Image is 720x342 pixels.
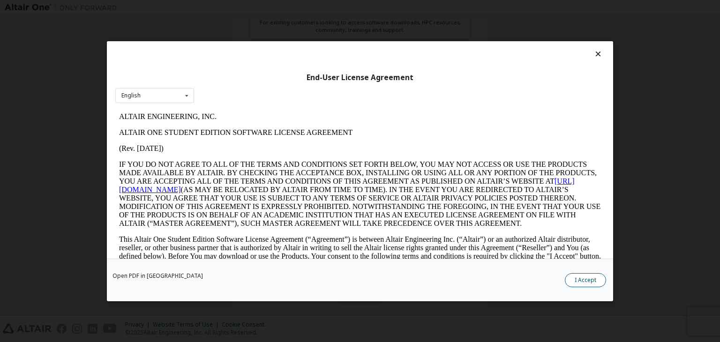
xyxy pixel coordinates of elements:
a: [URL][DOMAIN_NAME] [4,68,459,85]
p: ALTAIR ENGINEERING, INC. [4,4,486,12]
p: (Rev. [DATE]) [4,36,486,44]
p: IF YOU DO NOT AGREE TO ALL OF THE TERMS AND CONDITIONS SET FORTH BELOW, YOU MAY NOT ACCESS OR USE... [4,52,486,119]
div: End-User License Agreement [115,73,605,82]
p: This Altair One Student Edition Software License Agreement (“Agreement”) is between Altair Engine... [4,126,486,160]
a: Open PDF in [GEOGRAPHIC_DATA] [112,273,203,279]
button: I Accept [565,273,606,287]
div: English [121,93,141,98]
p: ALTAIR ONE STUDENT EDITION SOFTWARE LICENSE AGREEMENT [4,20,486,28]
